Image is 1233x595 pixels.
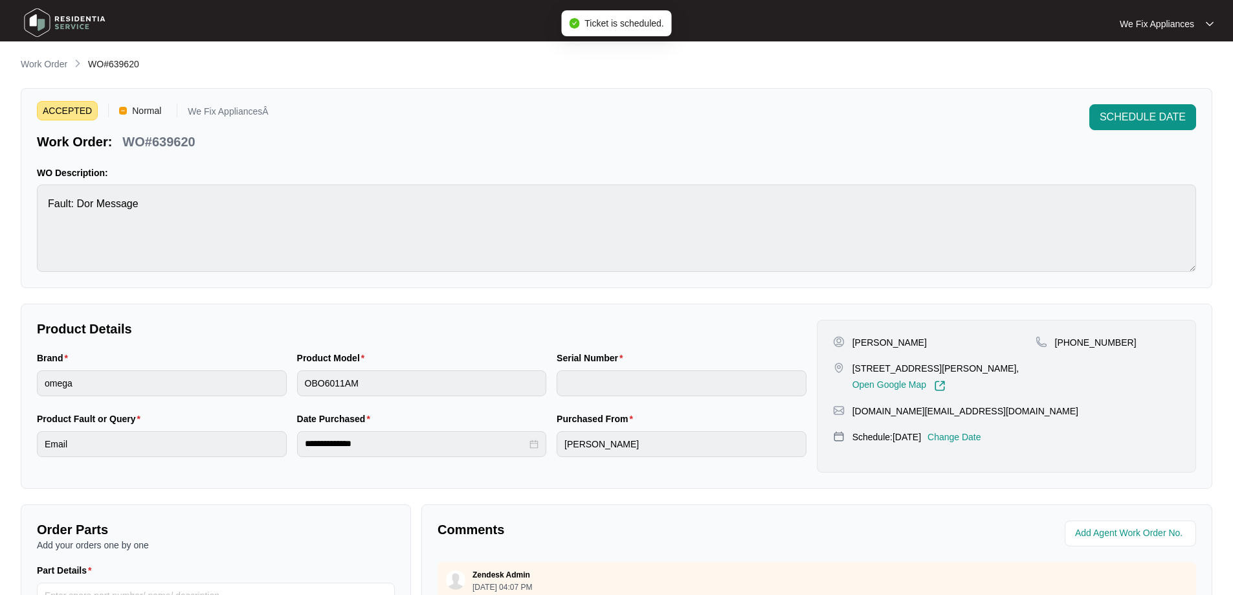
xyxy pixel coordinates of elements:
img: user.svg [446,570,465,590]
p: WO#639620 [122,133,195,151]
img: chevron-right [72,58,83,69]
a: Work Order [18,58,70,72]
input: Product Fault or Query [37,431,287,457]
p: Schedule: [DATE] [852,431,921,443]
p: We Fix Appliances [1120,17,1194,30]
p: Add your orders one by one [37,539,395,552]
span: Normal [127,101,166,120]
p: [PHONE_NUMBER] [1055,336,1137,349]
label: Product Fault or Query [37,412,146,425]
span: Ticket is scheduled. [584,18,663,28]
label: Serial Number [557,352,628,365]
p: Zendesk Admin [472,570,530,580]
span: SCHEDULE DATE [1100,109,1186,125]
img: map-pin [833,405,845,416]
input: Serial Number [557,370,806,396]
p: Comments [438,521,808,539]
label: Part Details [37,564,97,577]
p: [PERSON_NAME] [852,336,927,349]
img: user-pin [833,336,845,348]
img: map-pin [1036,336,1047,348]
p: Order Parts [37,521,395,539]
p: Change Date [928,431,981,443]
p: [DATE] 04:07 PM [472,583,532,591]
span: ACCEPTED [37,101,98,120]
a: Open Google Map [852,380,946,392]
img: map-pin [833,362,845,374]
label: Brand [37,352,73,365]
img: Vercel Logo [119,107,127,115]
img: dropdown arrow [1206,21,1214,27]
input: Product Model [297,370,547,396]
input: Purchased From [557,431,806,457]
label: Date Purchased [297,412,375,425]
img: residentia service logo [19,3,110,42]
textarea: Fault: Dor Message [37,185,1196,272]
input: Date Purchased [305,437,528,451]
p: We Fix AppliancesÂ [188,107,268,120]
img: Link-External [934,380,946,392]
span: check-circle [569,18,579,28]
span: WO#639620 [88,59,139,69]
p: WO Description: [37,166,1196,179]
p: Work Order [21,58,67,71]
p: [DOMAIN_NAME][EMAIL_ADDRESS][DOMAIN_NAME] [852,405,1078,418]
label: Purchased From [557,412,638,425]
img: map-pin [833,431,845,442]
p: [STREET_ADDRESS][PERSON_NAME], [852,362,1019,375]
input: Brand [37,370,287,396]
p: Product Details [37,320,806,338]
p: Work Order: [37,133,112,151]
button: SCHEDULE DATE [1089,104,1196,130]
label: Product Model [297,352,370,365]
input: Add Agent Work Order No. [1075,526,1188,541]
